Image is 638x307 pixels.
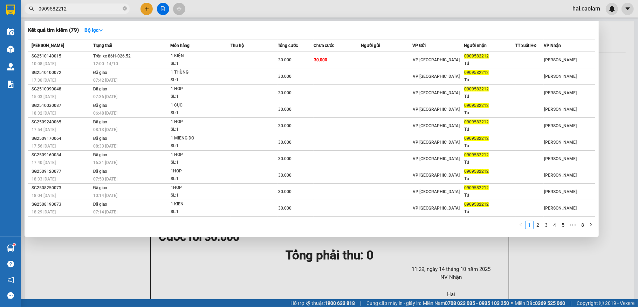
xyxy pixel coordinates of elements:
span: 16:31 [DATE] [93,160,117,165]
span: 30.000 [278,57,291,62]
div: 1 HOP [171,85,223,93]
span: left [519,223,523,227]
span: 06:48 [DATE] [93,111,117,116]
button: left [517,221,525,229]
span: 08:13 [DATE] [93,127,117,132]
div: SL: 1 [171,126,223,134]
div: SG2510100072 [32,69,91,76]
h3: Kết quả tìm kiếm ( 79 ) [28,27,79,34]
span: 30.000 [278,156,291,161]
div: SG2508250073 [32,184,91,192]
span: [PERSON_NAME] [544,107,577,112]
span: 30.000 [278,74,291,79]
span: 30.000 [278,173,291,178]
div: 1 HOP [171,151,223,159]
span: 18:33 [DATE] [32,177,56,182]
a: 4 [551,221,558,229]
span: 0909582212 [464,103,489,108]
span: VP [GEOGRAPHIC_DATA] [413,123,460,128]
span: [PERSON_NAME] [544,173,577,178]
div: SL: 1 [171,93,223,101]
span: VP [GEOGRAPHIC_DATA] [413,173,460,178]
div: Tú [464,142,515,150]
span: 07:42 [DATE] [93,78,117,83]
span: 18:32 [DATE] [32,111,56,116]
span: VP [GEOGRAPHIC_DATA] [413,140,460,145]
span: [PERSON_NAME] [544,206,577,211]
span: 0909582212 [464,152,489,157]
div: SG2509170064 [32,135,91,142]
div: 1 MIENG DO [171,135,223,142]
span: down [98,28,103,33]
span: [PERSON_NAME] [544,123,577,128]
span: 07:36 [DATE] [93,94,117,99]
img: warehouse-icon [7,63,14,70]
span: Món hàng [170,43,190,48]
span: 30.000 [278,189,291,194]
div: SL: 1 [171,175,223,183]
div: SG2509240065 [32,118,91,126]
img: logo.jpg [76,9,93,26]
b: [PERSON_NAME] [9,45,40,78]
div: SL: 1 [171,192,223,199]
span: Đã giao [93,70,108,75]
div: SG2510140015 [32,53,91,60]
span: VP Nhận [544,43,561,48]
div: 1 KIỆN [171,52,223,60]
input: Tìm tên, số ĐT hoặc mã đơn [39,5,121,13]
span: 0909582212 [464,54,489,59]
strong: Bộ lọc [84,27,103,33]
span: VP [GEOGRAPHIC_DATA] [413,189,460,194]
span: Chưa cước [314,43,334,48]
span: VP [GEOGRAPHIC_DATA] [413,206,460,211]
div: Tú [464,109,515,117]
span: close-circle [123,6,127,12]
span: Đã giao [93,120,108,124]
span: Đã giao [93,202,108,207]
div: Tú [464,93,515,100]
span: 0909582212 [464,87,489,91]
a: 2 [534,221,542,229]
span: [PERSON_NAME] [544,140,577,145]
span: [PERSON_NAME] [544,57,577,62]
span: 0909582212 [464,136,489,141]
span: Tổng cước [278,43,298,48]
li: Next Page [587,221,595,229]
div: SL: 1 [171,60,223,68]
div: 1 THÙNG [171,69,223,76]
span: Trạng thái [93,43,112,48]
span: 0909582212 [464,120,489,124]
div: Tú [464,192,515,199]
span: VP [GEOGRAPHIC_DATA] [413,74,460,79]
div: SG2509120077 [32,168,91,175]
span: 30.000 [278,123,291,128]
div: 1 KIEN [171,200,223,208]
span: [PERSON_NAME] [544,90,577,95]
span: 17:30 [DATE] [32,78,56,83]
a: 5 [559,221,567,229]
div: 1 CỤC [171,102,223,109]
span: 17:56 [DATE] [32,144,56,149]
span: TT xuất HĐ [515,43,537,48]
div: SG2509160084 [32,151,91,159]
span: question-circle [7,261,14,267]
span: VP [GEOGRAPHIC_DATA] [413,107,460,112]
div: SL: 1 [171,142,223,150]
span: Trên xe 86H-026.52 [93,54,131,59]
span: notification [7,277,14,283]
div: Tú [464,175,515,183]
span: [PERSON_NAME] [544,189,577,194]
span: 10:08 [DATE] [32,61,56,66]
span: right [589,223,593,227]
a: 8 [579,221,586,229]
span: 30.000 [278,140,291,145]
span: 18:04 [DATE] [32,193,56,198]
span: 15:03 [DATE] [32,94,56,99]
span: 0909582212 [464,169,489,174]
span: 0909582212 [464,185,489,190]
div: 1HOP [171,168,223,175]
li: 3 [542,221,550,229]
div: SG2510090048 [32,86,91,93]
div: SG2508190073 [32,201,91,208]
